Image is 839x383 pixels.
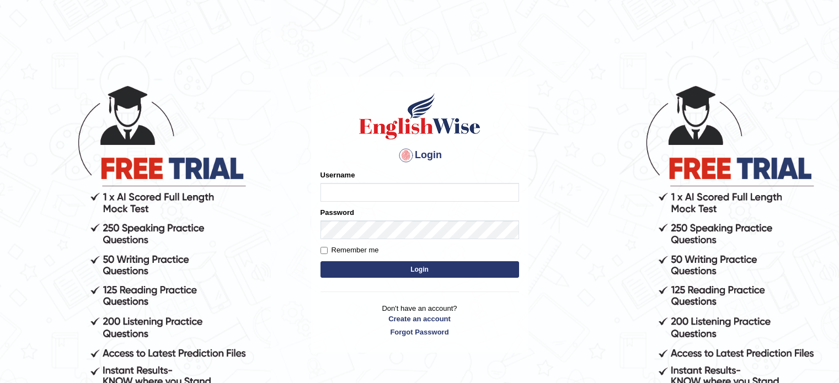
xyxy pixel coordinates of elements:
img: Logo of English Wise sign in for intelligent practice with AI [357,91,483,141]
label: Remember me [320,245,379,256]
button: Login [320,261,519,278]
a: Create an account [320,314,519,324]
p: Don't have an account? [320,303,519,337]
label: Username [320,170,355,180]
input: Remember me [320,247,328,254]
label: Password [320,207,354,218]
h4: Login [320,147,519,164]
a: Forgot Password [320,327,519,337]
